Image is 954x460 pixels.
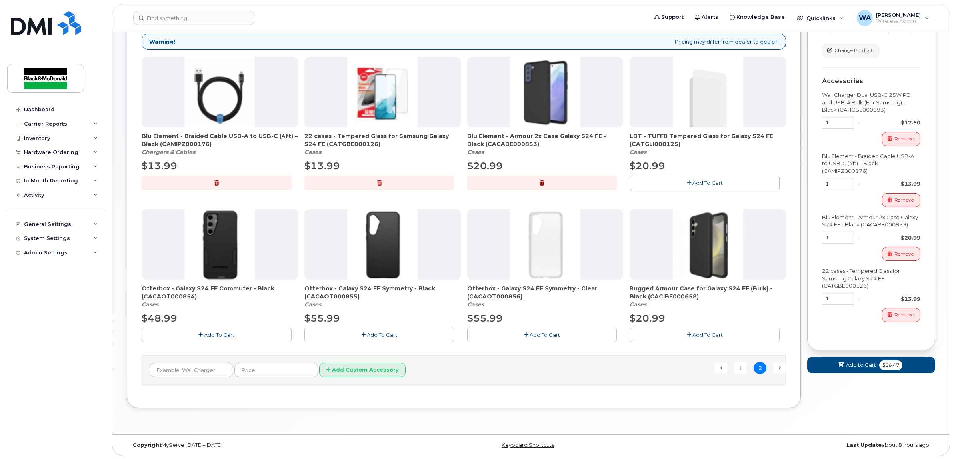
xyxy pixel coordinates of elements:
[630,312,665,324] span: $20.99
[467,328,617,342] button: Add To Cart
[702,13,718,21] span: Alerts
[142,301,158,308] em: Cases
[822,91,920,114] div: Wall Charger Dual USB-C 25W PD and USB-A Bulk (For Samsung) - Black (CAHCBE000093)
[863,295,920,303] div: $13.99
[142,132,298,156] div: Blu Element - Braided Cable USB-A to USB-C (4ft) – Black (CAMIPZ000176)
[367,332,397,338] span: Add To Cart
[133,11,254,25] input: Find something...
[854,234,863,242] div: x
[133,442,162,448] strong: Copyright
[673,57,743,127] img: accessory37065.JPG
[736,13,785,21] span: Knowledge Base
[630,301,646,308] em: Cases
[142,328,292,342] button: Add To Cart
[467,148,484,156] em: Cases
[510,57,580,127] img: accessory36953.JPG
[666,442,935,448] div: about 8 hours ago
[854,119,863,126] div: x
[530,332,560,338] span: Add To Cart
[347,57,418,127] img: accessory36952.JPG
[807,357,935,373] button: Add to Cart $66.47
[142,34,786,50] div: Pricing may differ from dealer to dealer!
[822,78,920,85] div: Accessories
[304,160,340,172] span: $13.99
[724,9,790,25] a: Knowledge Base
[467,132,624,148] span: Blu Element - Armour 2x Case Galaxy S24 FE - Black (CACABE000853)
[851,10,935,26] div: Whitney Arthur
[347,209,418,280] img: accessory36950.JPG
[822,267,920,290] div: 22 cases - Tempered Glass for Samsung Galaxy S24 FE (CATGBE000126)
[859,13,871,23] span: WA
[876,18,921,24] span: Wireless Admin
[894,250,914,258] span: Remove
[630,160,665,172] span: $20.99
[184,209,255,280] img: accessory37061.JPG
[304,301,321,308] em: Cases
[894,196,914,204] span: Remove
[142,132,298,148] span: Blu Element - Braided Cable USB-A to USB-C (4ft) – Black (CAMIPZ000176)
[467,312,503,324] span: $55.99
[319,363,406,378] button: Add Custom Accessory
[692,180,723,186] span: Add To Cart
[142,160,177,172] span: $13.99
[649,9,689,25] a: Support
[467,284,624,300] span: Otterbox - Galaxy S24 FE Symmetry - Clear (CACAOT000856)
[142,312,177,324] span: $48.99
[846,442,882,448] strong: Last Update
[806,15,836,21] span: Quicklinks
[822,152,920,175] div: Blu Element - Braided Cable USB-A to USB-C (4ft) – Black (CAMIPZ000176)
[630,328,780,342] button: Add To Cart
[734,362,747,374] a: 1
[467,284,624,308] div: Otterbox - Galaxy S24 FE Symmetry - Clear (CACAOT000856)
[876,12,921,18] span: [PERSON_NAME]
[502,442,554,448] a: Keyboard Shortcuts
[630,176,780,190] button: Add To Cart
[184,57,255,127] img: accessory36348.JPG
[882,247,920,261] button: Remove
[467,160,503,172] span: $20.99
[467,301,484,308] em: Cases
[630,132,786,148] span: LBT - TUFF8 Tempered Glass for Galaxy S24 FE (CATGLI000125)
[304,148,321,156] em: Cases
[894,135,914,142] span: Remove
[689,9,724,25] a: Alerts
[882,308,920,322] button: Remove
[304,132,461,148] span: 22 cases - Tempered Glass for Samsung Galaxy S24 FE (CATGBE000126)
[304,328,454,342] button: Add To Cart
[127,442,396,448] div: MyServe [DATE]–[DATE]
[692,332,723,338] span: Add To Cart
[630,284,786,308] div: Rugged Armour Case for Galaxy S24 FE (Bulk) - Black (CACIBE000658)
[863,119,920,126] div: $17.50
[894,311,914,318] span: Remove
[149,38,175,46] strong: Warning!
[834,47,873,54] span: Change Product
[822,44,880,58] button: Change Product
[630,284,786,300] span: Rugged Armour Case for Galaxy S24 FE (Bulk) - Black (CACIBE000658)
[754,362,766,374] span: 2
[846,361,876,369] span: Add to Cart
[630,148,646,156] em: Cases
[714,363,727,373] a: ← Previous
[882,132,920,146] button: Remove
[863,234,920,242] div: $20.99
[879,360,902,370] span: $66.47
[863,180,920,188] div: $13.99
[822,214,920,228] div: Blu Element - Armour 2x Case Galaxy S24 FE - Black (CACABE000853)
[830,26,911,33] span: $1110.00 - no term (128GB)
[142,284,298,308] div: Otterbox - Galaxy S24 FE Commuter - Black (CACAOT000854)
[467,132,624,156] div: Blu Element - Armour 2x Case Galaxy S24 FE - Black (CACABE000853)
[673,209,743,280] img: accessory37062.JPG
[510,209,580,280] img: accessory36949.JPG
[304,284,461,300] span: Otterbox - Galaxy S24 FE Symmetry - Black (CACAOT000855)
[304,132,461,156] div: 22 cases - Tempered Glass for Samsung Galaxy S24 FE (CATGBE000126)
[142,284,298,300] span: Otterbox - Galaxy S24 FE Commuter - Black (CACAOT000854)
[854,295,863,303] div: x
[150,363,233,377] input: Example: Wall Charger
[204,332,234,338] span: Add To Cart
[304,312,340,324] span: $55.99
[854,180,863,188] div: x
[882,193,920,207] button: Remove
[304,284,461,308] div: Otterbox - Galaxy S24 FE Symmetry - Black (CACAOT000855)
[142,148,195,156] em: Chargers & Cables
[630,132,786,156] div: LBT - TUFF8 Tempered Glass for Galaxy S24 FE (CATGLI000125)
